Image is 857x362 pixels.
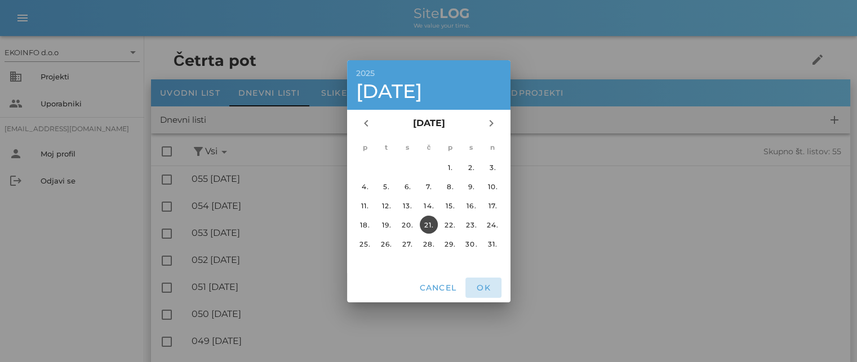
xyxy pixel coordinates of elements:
[419,235,437,253] button: 28.
[359,117,373,130] i: chevron_left
[398,239,416,248] div: 27.
[408,112,449,135] button: [DATE]
[398,201,416,209] div: 13.
[397,138,418,157] th: s
[356,69,501,77] div: 2025
[398,216,416,234] button: 20.
[356,216,374,234] button: 18.
[398,235,416,253] button: 27.
[377,201,395,209] div: 12.
[462,158,480,176] button: 2.
[356,235,374,253] button: 25.
[483,177,501,195] button: 10.
[398,196,416,214] button: 13.
[377,177,395,195] button: 5.
[441,163,459,171] div: 1.
[377,216,395,234] button: 19.
[441,182,459,190] div: 8.
[377,182,395,190] div: 5.
[485,117,498,130] i: chevron_right
[398,220,416,229] div: 20.
[377,239,395,248] div: 26.
[441,177,459,195] button: 8.
[376,138,396,157] th: t
[483,163,501,171] div: 3.
[419,177,437,195] button: 7.
[441,196,459,214] button: 15.
[465,278,501,298] button: OK
[356,220,374,229] div: 18.
[483,235,501,253] button: 31.
[462,239,480,248] div: 30.
[356,196,374,214] button: 11.
[419,138,439,157] th: č
[441,216,459,234] button: 22.
[462,182,480,190] div: 9.
[356,177,374,195] button: 4.
[419,283,456,293] span: Cancel
[470,283,497,293] span: OK
[462,201,480,209] div: 16.
[414,278,461,298] button: Cancel
[377,235,395,253] button: 26.
[419,220,437,229] div: 21.
[483,196,501,214] button: 17.
[801,308,857,362] iframe: Chat Widget
[483,216,501,234] button: 24.
[439,138,460,157] th: p
[801,308,857,362] div: Pripomoček za klepet
[441,220,459,229] div: 22.
[441,235,459,253] button: 29.
[419,182,437,190] div: 7.
[441,239,459,248] div: 29.
[441,201,459,209] div: 15.
[356,182,374,190] div: 4.
[483,220,501,229] div: 24.
[462,220,480,229] div: 23.
[398,182,416,190] div: 6.
[461,138,481,157] th: s
[419,239,437,248] div: 28.
[441,158,459,176] button: 1.
[355,138,375,157] th: p
[356,201,374,209] div: 11.
[482,138,503,157] th: n
[462,196,480,214] button: 16.
[356,113,376,133] button: Prejšnji mesec
[377,196,395,214] button: 12.
[483,239,501,248] div: 31.
[483,201,501,209] div: 17.
[356,82,501,101] div: [DATE]
[419,201,437,209] div: 14.
[462,216,480,234] button: 23.
[483,182,501,190] div: 10.
[481,113,501,133] button: Naslednji mesec
[398,177,416,195] button: 6.
[377,220,395,229] div: 19.
[462,163,480,171] div: 2.
[419,196,437,214] button: 14.
[483,158,501,176] button: 3.
[462,235,480,253] button: 30.
[356,239,374,248] div: 25.
[462,177,480,195] button: 9.
[419,216,437,234] button: 21.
